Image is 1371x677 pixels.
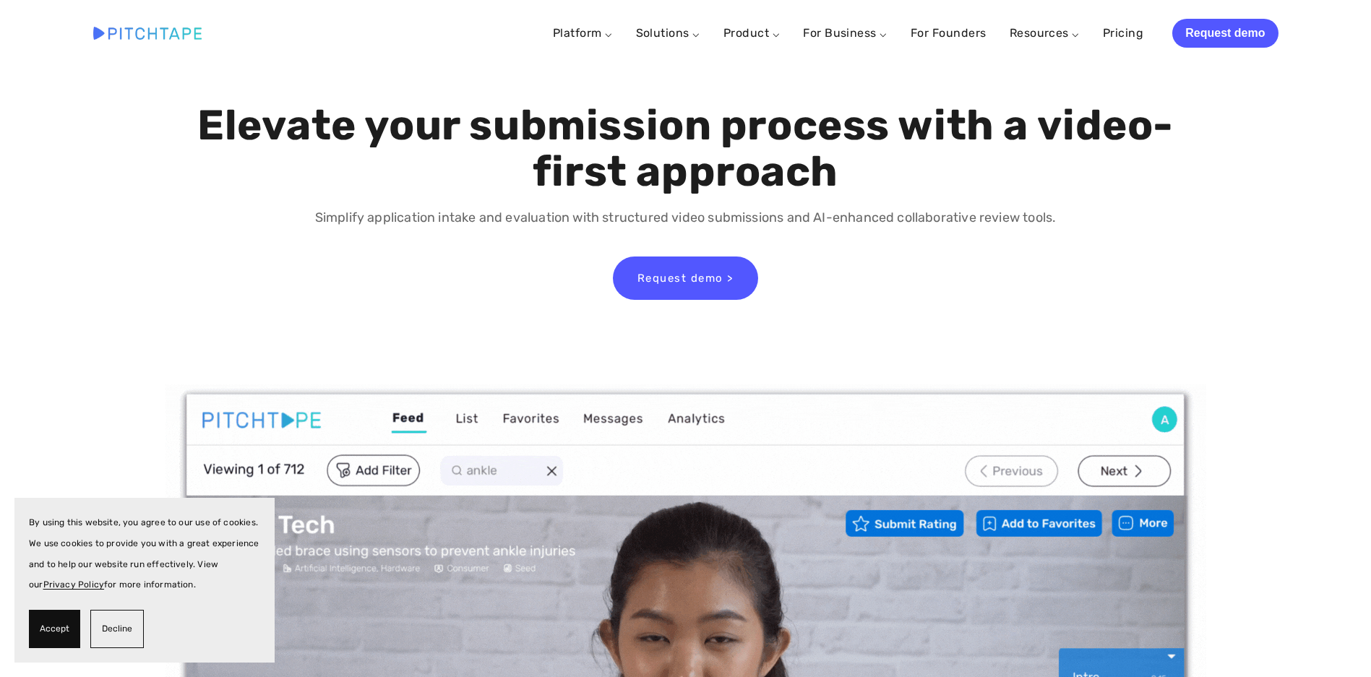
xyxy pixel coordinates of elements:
[613,256,758,300] a: Request demo >
[723,26,780,40] a: Product ⌵
[14,498,275,663] section: Cookie banner
[29,512,260,595] p: By using this website, you agree to our use of cookies. We use cookies to provide you with a grea...
[40,618,69,639] span: Accept
[553,26,613,40] a: Platform ⌵
[43,579,105,590] a: Privacy Policy
[1299,608,1371,677] iframe: Chat Widget
[102,618,132,639] span: Decline
[194,207,1177,228] p: Simplify application intake and evaluation with structured video submissions and AI-enhanced coll...
[803,26,888,40] a: For Business ⌵
[636,26,700,40] a: Solutions ⌵
[194,103,1177,195] h1: Elevate your submission process with a video-first approach
[1172,19,1278,48] a: Request demo
[93,27,202,39] img: Pitchtape | Video Submission Management Software
[1010,26,1080,40] a: Resources ⌵
[29,610,80,648] button: Accept
[90,610,144,648] button: Decline
[911,20,987,46] a: For Founders
[1103,20,1143,46] a: Pricing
